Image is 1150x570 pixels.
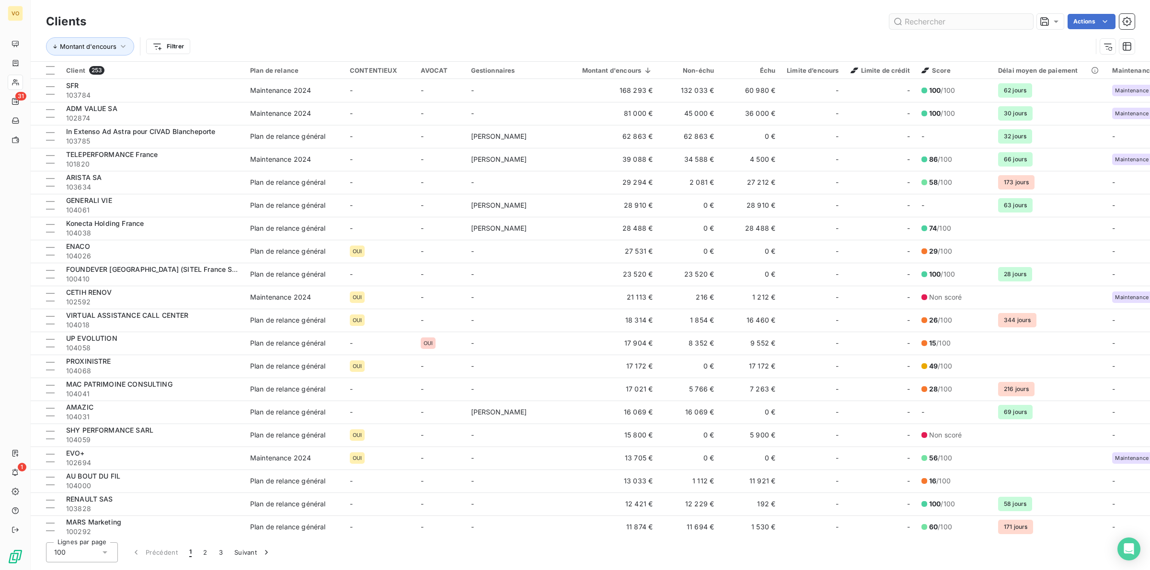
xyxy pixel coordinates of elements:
[929,178,938,186] span: 58
[565,401,659,424] td: 16 069 €
[471,293,474,301] span: -
[350,132,353,140] span: -
[421,362,424,370] span: -
[929,499,955,509] span: /100
[421,293,424,301] span: -
[658,171,720,194] td: 2 081 €
[725,67,775,74] div: Échu
[471,316,474,324] span: -
[46,37,134,56] button: Montant d'encours
[66,481,239,491] span: 104000
[720,217,781,240] td: 28 488 €
[720,171,781,194] td: 27 212 €
[998,106,1033,121] span: 30 jours
[66,458,239,468] span: 102694
[250,86,311,95] div: Maintenance 2024
[921,408,924,416] span: -
[66,343,239,353] span: 104058
[907,224,910,233] span: -
[658,194,720,217] td: 0 €
[929,86,941,94] span: 100
[66,81,79,89] span: SFR
[250,178,325,187] div: Plan de relance général
[836,338,839,348] span: -
[353,248,362,254] span: OUI
[929,477,936,485] span: 16
[907,361,910,371] span: -
[907,499,910,509] span: -
[66,150,158,158] span: TELEPERFORMANCE France
[929,315,952,325] span: /100
[907,384,910,394] span: -
[565,79,659,102] td: 168 293 €
[189,548,192,557] span: 1
[929,339,936,347] span: 15
[421,67,460,74] div: AVOCAT
[350,339,353,347] span: -
[907,292,910,302] span: -
[471,385,474,393] span: -
[998,497,1032,511] span: 58 jours
[929,338,951,348] span: /100
[350,86,353,94] span: -
[471,132,527,140] span: [PERSON_NAME]
[66,357,111,365] span: PROXINISTRE
[998,129,1032,144] span: 32 jours
[836,109,839,118] span: -
[658,79,720,102] td: 132 033 €
[658,217,720,240] td: 0 €
[1112,132,1115,140] span: -
[471,178,474,186] span: -
[836,224,839,233] span: -
[229,542,277,562] button: Suivant
[1112,339,1115,347] span: -
[421,201,424,209] span: -
[350,109,353,117] span: -
[921,201,924,209] span: -
[565,309,659,332] td: 18 314 €
[89,66,104,75] span: 253
[929,270,941,278] span: 100
[565,492,659,515] td: 12 421 €
[565,217,659,240] td: 28 488 €
[889,14,1033,29] input: Rechercher
[1112,362,1115,370] span: -
[421,477,424,485] span: -
[658,286,720,309] td: 216 €
[836,201,839,210] span: -
[929,384,952,394] span: /100
[15,92,26,101] span: 31
[929,454,938,462] span: 56
[197,542,213,562] button: 2
[66,472,120,480] span: AU BOUT DU FIL
[66,159,239,169] span: 101820
[836,292,839,302] span: -
[66,311,189,319] span: VIRTUAL ASSISTANCE CALL CENTER
[720,469,781,492] td: 11 921 €
[929,247,938,255] span: 29
[66,334,117,342] span: UP EVOLUTION
[836,86,839,95] span: -
[421,109,424,117] span: -
[66,182,239,192] span: 103634
[929,430,962,440] span: Non scoré
[907,453,910,463] span: -
[929,224,937,232] span: 74
[421,385,424,393] span: -
[250,361,325,371] div: Plan de relance général
[421,178,424,186] span: -
[471,408,527,416] span: [PERSON_NAME]
[421,431,424,439] span: -
[658,240,720,263] td: 0 €
[658,263,720,286] td: 23 520 €
[353,294,362,300] span: OUI
[565,447,659,469] td: 13 705 €
[929,155,938,163] span: 86
[836,178,839,187] span: -
[8,6,23,21] div: VO
[998,267,1032,281] span: 28 jours
[471,431,474,439] span: -
[907,155,910,164] span: -
[353,432,362,438] span: OUI
[66,288,112,296] span: CETIH RENOV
